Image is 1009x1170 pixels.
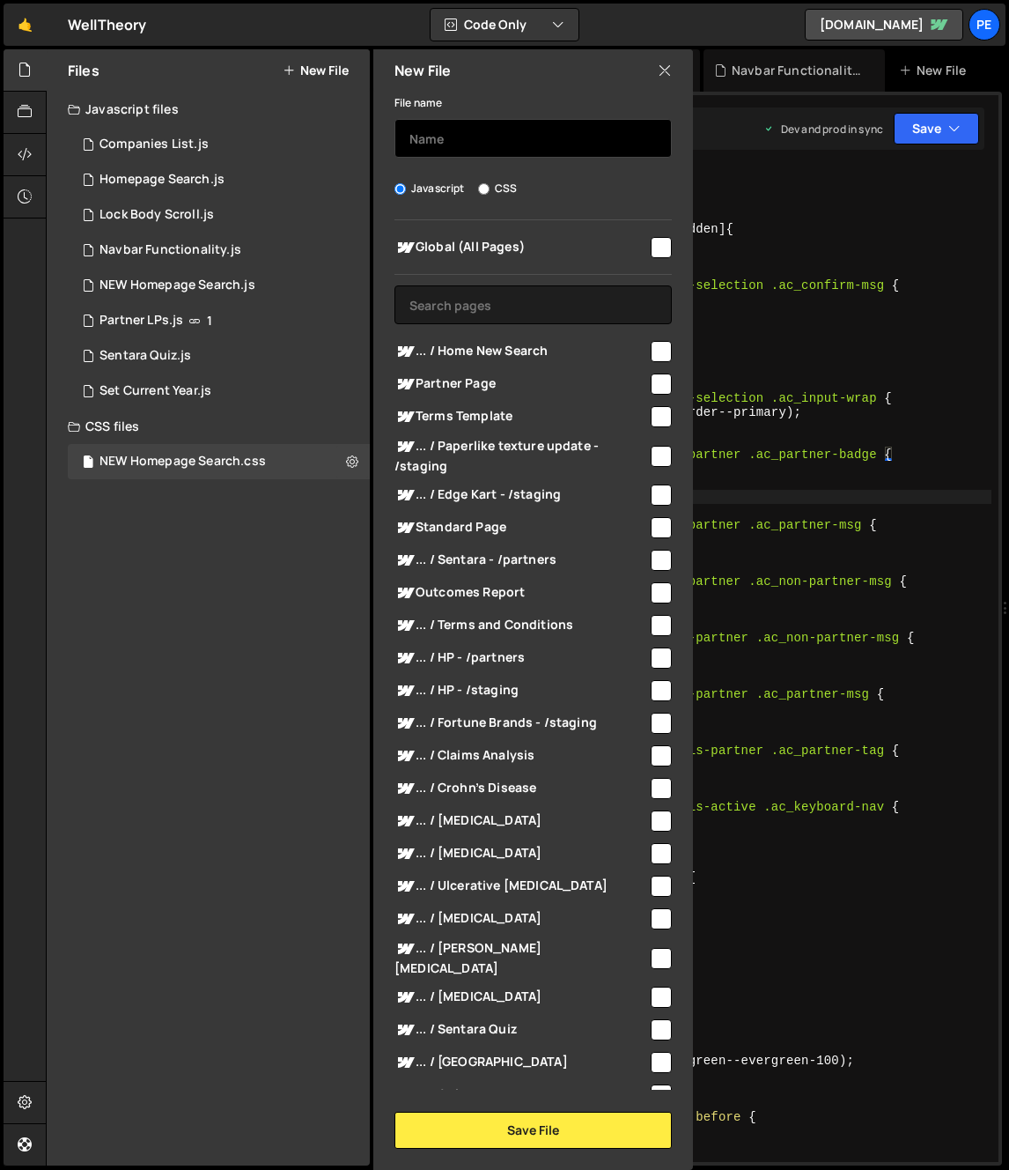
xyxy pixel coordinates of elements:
[99,383,211,399] div: Set Current Year.js
[68,197,370,233] div: 15879/42362.js
[763,122,883,137] div: Dev and prod in sync
[4,4,47,46] a: 🤙
[899,62,973,79] div: New File
[394,1085,648,1106] span: ... / Quiz
[394,119,672,158] input: Name
[99,454,266,470] div: NEW Homepage Search.css
[394,713,648,734] span: ... / Fortune Brands - /staging
[68,444,370,479] div: 15879/44969.css
[394,406,648,427] span: Terms Template
[394,987,648,1008] span: ... / [MEDICAL_DATA]
[394,811,648,832] span: ... / [MEDICAL_DATA]
[394,648,648,669] span: ... / HP - /partners
[68,162,370,197] div: 15879/44964.js
[394,183,406,195] input: Javascript
[99,278,255,293] div: NEW Homepage Search.js
[99,242,241,258] div: Navbar Functionality.js
[732,62,864,79] div: Navbar Functionality.js
[99,313,183,329] div: Partner LPs.js
[68,14,147,35] div: WellTheory
[68,268,370,303] div: 15879/44968.js
[394,938,648,977] span: ... / [PERSON_NAME] [MEDICAL_DATA]
[394,876,648,897] span: ... / Ulcerative [MEDICAL_DATA]
[394,285,672,324] input: Search pages
[394,908,648,929] span: ... / [MEDICAL_DATA]
[394,436,648,475] span: ... / Paperlike texture update - /staging
[99,348,191,364] div: Sentara Quiz.js
[394,1112,672,1149] button: Save File
[431,9,578,41] button: Code Only
[394,550,648,571] span: ... / Sentara - /partners
[283,63,349,78] button: New File
[394,843,648,864] span: ... / [MEDICAL_DATA]
[394,582,648,604] span: Outcomes Report
[394,1052,648,1073] span: ... / [GEOGRAPHIC_DATA]
[99,207,214,223] div: Lock Body Scroll.js
[68,303,370,338] div: 15879/44963.js
[68,127,370,162] div: 15879/44993.js
[394,94,442,112] label: File name
[894,113,979,144] button: Save
[478,180,517,197] label: CSS
[394,61,451,80] h2: New File
[394,778,648,799] span: ... / Crohn’s Disease
[394,680,648,701] span: ... / HP - /staging
[394,237,648,258] span: Global (All Pages)
[394,374,648,395] span: Partner Page
[99,137,209,152] div: Companies List.js
[394,517,648,538] span: Standard Page
[68,338,370,374] div: 15879/45981.js
[394,485,648,506] span: ... / Edge Kart - /staging
[68,61,99,80] h2: Files
[394,615,648,636] span: ... / Terms and Conditions
[805,9,963,41] a: [DOMAIN_NAME]
[68,233,370,268] div: 15879/45902.js
[968,9,1000,41] a: Pe
[394,745,648,766] span: ... / Claims Analysis
[68,374,370,409] div: 15879/44768.js
[394,180,465,197] label: Javascript
[394,1019,648,1040] span: ... / Sentara Quiz
[99,172,225,188] div: Homepage Search.js
[478,183,490,195] input: CSS
[394,341,648,362] span: ... / Home New Search
[47,92,370,127] div: Javascript files
[47,409,370,444] div: CSS files
[207,314,212,328] span: 1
